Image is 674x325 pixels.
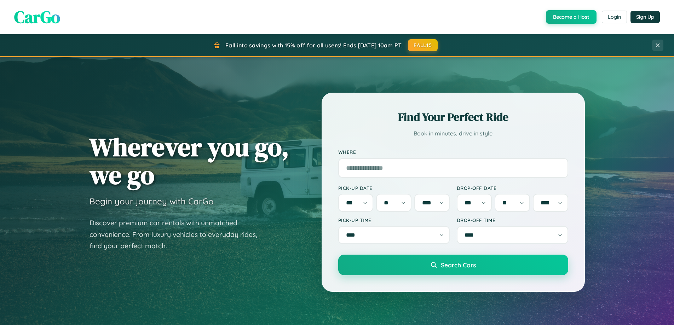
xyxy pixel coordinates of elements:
p: Discover premium car rentals with unmatched convenience. From luxury vehicles to everyday rides, ... [90,217,266,252]
button: Login [602,11,627,23]
p: Book in minutes, drive in style [338,128,568,139]
h3: Begin your journey with CarGo [90,196,214,207]
label: Pick-up Date [338,185,450,191]
label: Pick-up Time [338,217,450,223]
span: Search Cars [441,261,476,269]
h2: Find Your Perfect Ride [338,109,568,125]
label: Drop-off Date [457,185,568,191]
button: Search Cars [338,255,568,275]
button: Sign Up [630,11,660,23]
label: Where [338,149,568,155]
button: Become a Host [546,10,597,24]
button: FALL15 [408,39,438,51]
h1: Wherever you go, we go [90,133,289,189]
label: Drop-off Time [457,217,568,223]
span: Fall into savings with 15% off for all users! Ends [DATE] 10am PT. [225,42,403,49]
span: CarGo [14,5,60,29]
